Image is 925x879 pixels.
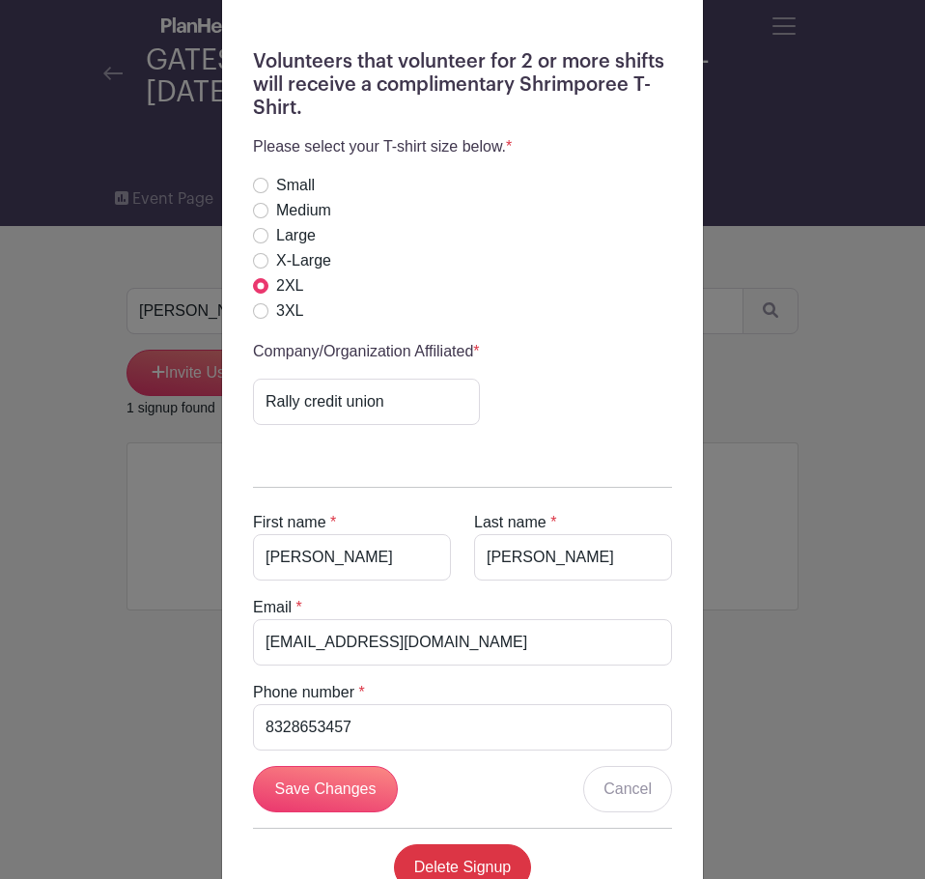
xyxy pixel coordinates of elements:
[253,596,292,619] label: Email
[276,274,303,298] label: 2XL
[253,766,398,812] input: Save Changes
[253,340,480,363] p: Company/Organization Affiliated
[276,249,331,272] label: X-Large
[253,681,354,704] label: Phone number
[253,135,512,158] p: Please select your T-shirt size below.
[474,511,547,534] label: Last name
[253,511,326,534] label: First name
[276,224,316,247] label: Large
[253,379,480,425] input: Type your answer
[583,766,672,812] a: Cancel
[276,174,315,197] label: Small
[276,199,331,222] label: Medium
[253,50,672,120] h5: Volunteers that volunteer for 2 or more shifts will receive a complimentary Shrimporee T-Shirt.
[276,299,303,323] label: 3XL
